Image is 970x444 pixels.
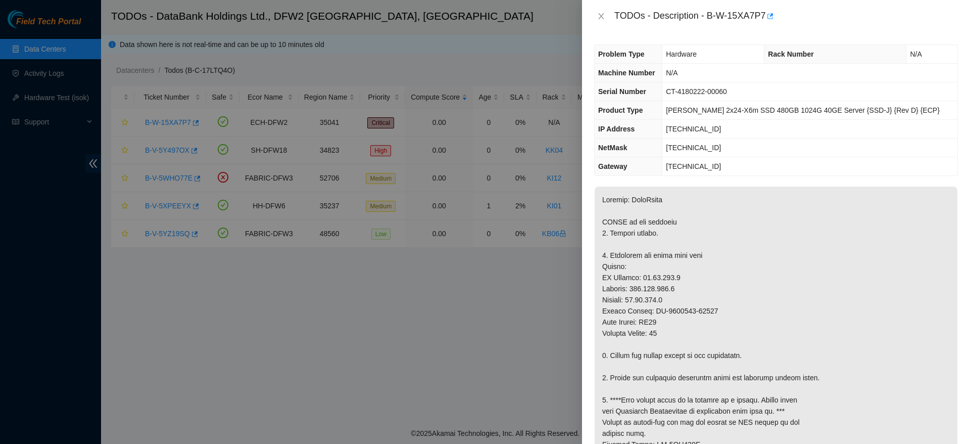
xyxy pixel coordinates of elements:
[598,162,627,170] span: Gateway
[666,162,721,170] span: [TECHNICAL_ID]
[598,144,627,152] span: NetMask
[666,69,677,77] span: N/A
[598,50,645,58] span: Problem Type
[598,69,655,77] span: Machine Number
[598,87,646,96] span: Serial Number
[666,87,727,96] span: CT-4180222-00060
[598,106,643,114] span: Product Type
[666,125,721,133] span: [TECHNICAL_ID]
[910,50,922,58] span: N/A
[666,50,697,58] span: Hardware
[614,8,958,24] div: TODOs - Description - B-W-15XA7P7
[666,106,940,114] span: [PERSON_NAME] 2x24-X6m SSD 480GB 1024G 40GE Server {SSD-J} {Rev D} {ECP}
[597,12,605,20] span: close
[594,12,608,21] button: Close
[666,144,721,152] span: [TECHNICAL_ID]
[598,125,635,133] span: IP Address
[768,50,813,58] span: Rack Number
